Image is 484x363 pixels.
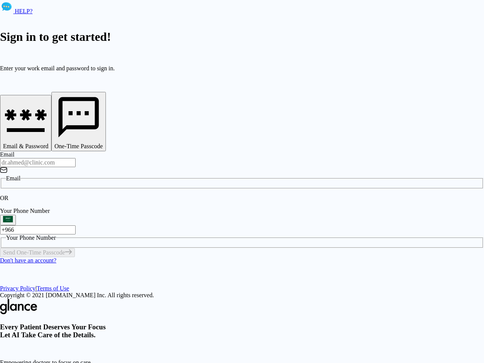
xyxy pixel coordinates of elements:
span: | [36,285,37,292]
span: Email [6,175,20,181]
button: One-Time Passcode [51,92,106,151]
a: Terms of Use [37,285,69,292]
img: Saudi Arabia [3,216,13,223]
span: Your Phone Number [6,234,56,241]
